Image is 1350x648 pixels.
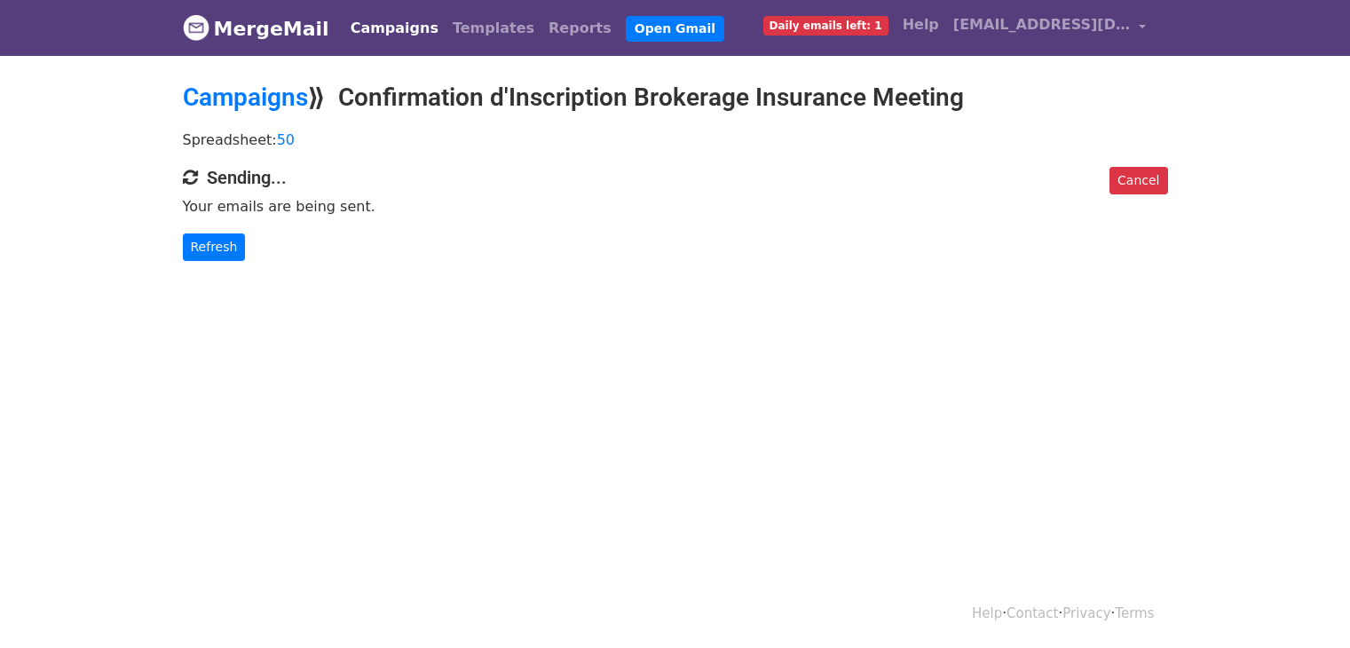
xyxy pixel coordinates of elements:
[1115,605,1154,621] a: Terms
[1007,605,1058,621] a: Contact
[763,16,888,36] span: Daily emails left: 1
[343,11,446,46] a: Campaigns
[541,11,619,46] a: Reports
[183,83,308,112] a: Campaigns
[183,167,1168,188] h4: Sending...
[1062,605,1110,621] a: Privacy
[1109,167,1167,194] a: Cancel
[183,10,329,47] a: MergeMail
[946,7,1154,49] a: [EMAIL_ADDRESS][DOMAIN_NAME]
[626,16,724,42] a: Open Gmail
[896,7,946,43] a: Help
[183,83,1168,113] h2: ⟫ Confirmation d'Inscription Brokerage Insurance Meeting
[446,11,541,46] a: Templates
[953,14,1131,36] span: [EMAIL_ADDRESS][DOMAIN_NAME]
[183,233,246,261] a: Refresh
[756,7,896,43] a: Daily emails left: 1
[183,130,1168,149] p: Spreadsheet:
[183,14,209,41] img: MergeMail logo
[183,197,1168,216] p: Your emails are being sent.
[972,605,1002,621] a: Help
[277,131,295,148] a: 50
